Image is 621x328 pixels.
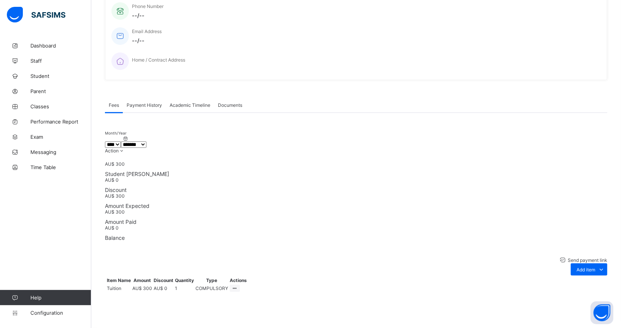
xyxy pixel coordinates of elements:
td: 1 [175,284,194,292]
span: Staff [30,58,91,64]
span: Email Address [132,29,162,34]
span: Classes [30,103,91,109]
span: Parent [30,88,91,94]
span: AU$ 0 [105,177,119,183]
td: COMPULSORY [195,284,229,292]
span: AU$ 300 [105,193,125,199]
span: Time Table [30,164,91,170]
th: Discount [153,277,174,284]
span: Action [105,148,119,154]
span: Exam [30,134,91,140]
th: Item Name [106,277,131,284]
span: Add item [577,267,595,273]
span: Fees [109,102,119,108]
span: Messaging [30,149,91,155]
span: Dashboard [30,43,91,49]
span: Tuition [107,285,131,291]
span: Help [30,295,91,301]
span: Performance Report [30,119,91,125]
span: Payment History [127,102,162,108]
span: Academic Timeline [170,102,210,108]
span: Student [30,73,91,79]
span: Student [PERSON_NAME] [105,171,607,177]
span: Phone Number [132,3,164,9]
th: Amount [132,277,152,284]
span: Documents [218,102,242,108]
span: --/-- [132,37,162,44]
span: AU$ 300 [105,161,125,167]
span: Discount [105,187,607,193]
span: AU$ 300 [132,285,152,291]
span: Amount Paid [105,219,607,225]
span: Balance [105,235,607,241]
span: AU$ 300 [105,209,125,215]
button: Open asap [591,301,613,324]
span: Home / Contract Address [132,57,185,63]
span: Configuration [30,310,91,316]
span: Month/Year [105,131,127,135]
span: Send payment link [567,257,607,263]
th: Quantity [175,277,194,284]
span: --/-- [132,12,164,19]
th: Actions [229,277,247,284]
span: AU$ 0 [105,225,119,231]
span: Amount Expected [105,203,607,209]
img: safsims [7,7,65,23]
span: AU$ 0 [154,285,167,291]
th: Type [195,277,229,284]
